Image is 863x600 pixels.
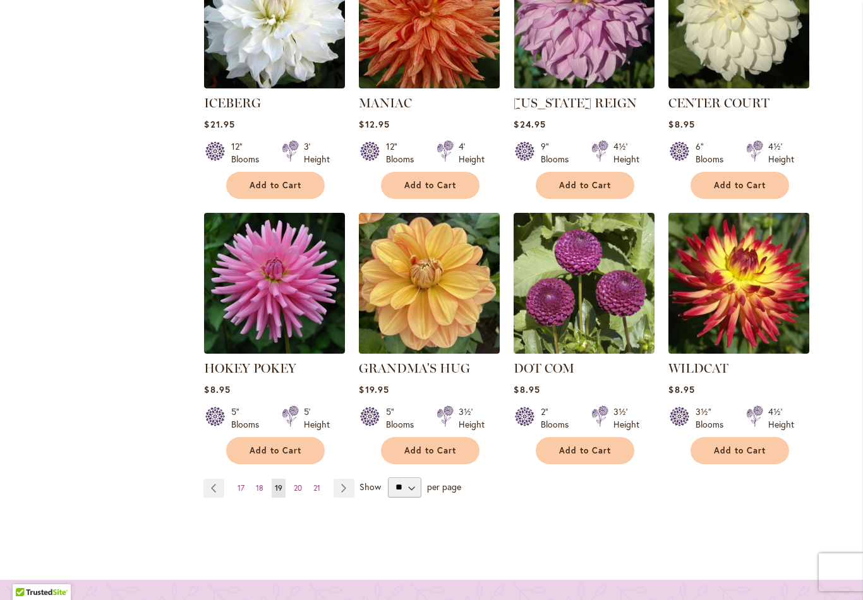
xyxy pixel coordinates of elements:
button: Add to Cart [381,437,480,464]
button: Add to Cart [226,437,325,464]
button: Add to Cart [691,172,789,199]
a: Maniac [359,79,500,91]
img: WILDCAT [668,213,809,354]
span: per page [427,480,461,492]
a: 20 [291,479,305,498]
iframe: Launch Accessibility Center [9,555,45,591]
div: 3½' Height [613,405,639,431]
span: 20 [294,483,302,493]
a: ICEBERG [204,79,345,91]
span: $8.95 [668,118,694,130]
img: HOKEY POKEY [204,213,345,354]
span: Add to Cart [714,445,766,456]
button: Add to Cart [536,172,634,199]
a: 21 [310,479,323,498]
div: 9" Blooms [541,140,576,165]
a: CENTER COURT [668,79,809,91]
span: $8.95 [514,383,540,395]
div: 4½' Height [613,140,639,165]
div: 5" Blooms [386,405,421,431]
a: WILDCAT [668,344,809,356]
a: OREGON REIGN [514,79,655,91]
div: 6" Blooms [696,140,731,165]
a: WILDCAT [668,361,728,376]
span: Add to Cart [404,180,456,191]
span: $19.95 [359,383,389,395]
div: 4' Height [459,140,485,165]
span: $24.95 [514,118,545,130]
a: DOT COM [514,361,574,376]
span: $8.95 [668,383,694,395]
button: Add to Cart [691,437,789,464]
span: 21 [313,483,320,493]
span: Add to Cart [714,180,766,191]
span: Show [359,480,381,492]
a: 17 [234,479,248,498]
div: 2" Blooms [541,405,576,431]
div: 5' Height [304,405,330,431]
div: 5" Blooms [231,405,267,431]
span: Add to Cart [250,180,301,191]
div: 12" Blooms [386,140,421,165]
span: $21.95 [204,118,234,130]
div: 4½' Height [768,405,794,431]
div: 3½" Blooms [696,405,731,431]
a: DOT COM [514,344,655,356]
span: Add to Cart [559,180,611,191]
span: 18 [256,483,263,493]
button: Add to Cart [536,437,634,464]
div: 12" Blooms [231,140,267,165]
a: [US_STATE] REIGN [514,95,637,111]
button: Add to Cart [381,172,480,199]
a: HOKEY POKEY [204,344,345,356]
a: CENTER COURT [668,95,769,111]
a: MANIAC [359,95,412,111]
span: $12.95 [359,118,389,130]
span: 19 [275,483,282,493]
span: Add to Cart [559,445,611,456]
a: 18 [253,479,267,498]
a: GRANDMA'S HUG [359,344,500,356]
div: 3½' Height [459,405,485,431]
div: 3' Height [304,140,330,165]
img: DOT COM [514,213,655,354]
div: 4½' Height [768,140,794,165]
a: HOKEY POKEY [204,361,296,376]
span: 17 [238,483,244,493]
a: GRANDMA'S HUG [359,361,470,376]
img: GRANDMA'S HUG [359,213,500,354]
button: Add to Cart [226,172,325,199]
a: ICEBERG [204,95,261,111]
span: Add to Cart [250,445,301,456]
span: $8.95 [204,383,230,395]
span: Add to Cart [404,445,456,456]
